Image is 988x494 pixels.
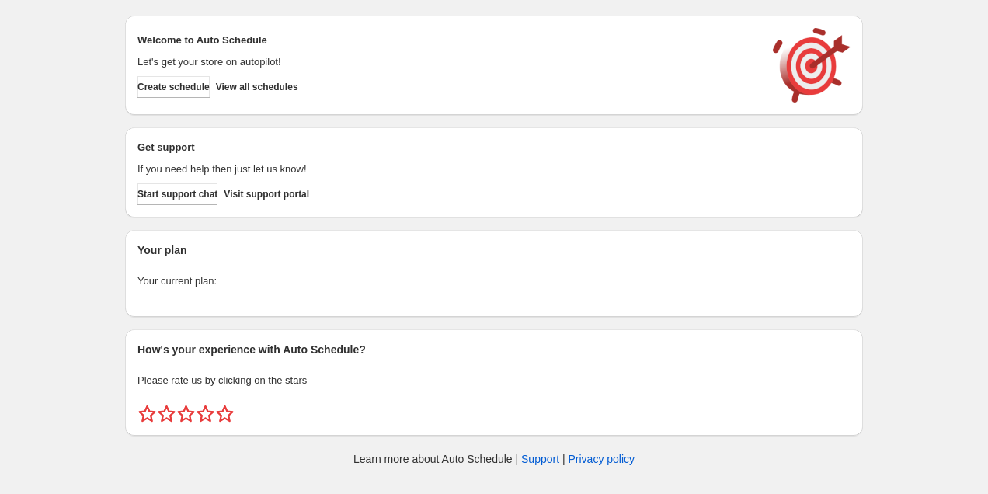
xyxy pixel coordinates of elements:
[521,453,559,465] a: Support
[224,183,309,205] a: Visit support portal
[224,188,309,200] span: Visit support portal
[137,183,217,205] a: Start support chat
[137,162,757,177] p: If you need help then just let us know!
[137,342,851,357] h2: How's your experience with Auto Schedule?
[137,140,757,155] h2: Get support
[137,54,757,70] p: Let's get your store on autopilot!
[353,451,635,467] p: Learn more about Auto Schedule | |
[569,453,635,465] a: Privacy policy
[137,76,210,98] button: Create schedule
[216,81,298,93] span: View all schedules
[137,81,210,93] span: Create schedule
[137,188,217,200] span: Start support chat
[137,273,851,289] p: Your current plan:
[137,242,851,258] h2: Your plan
[137,33,757,48] h2: Welcome to Auto Schedule
[216,76,298,98] button: View all schedules
[137,373,851,388] p: Please rate us by clicking on the stars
